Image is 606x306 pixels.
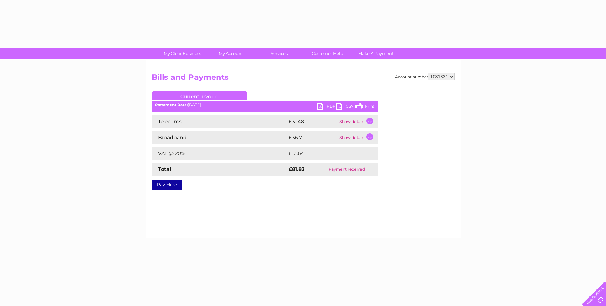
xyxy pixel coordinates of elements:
strong: £81.83 [289,166,304,172]
a: Services [253,48,305,59]
td: £31.48 [287,115,338,128]
a: PDF [317,103,336,112]
div: [DATE] [152,103,378,107]
a: Customer Help [301,48,354,59]
a: My Account [205,48,257,59]
td: Broadband [152,131,287,144]
td: VAT @ 20% [152,147,287,160]
a: CSV [336,103,355,112]
div: Account number [395,73,455,80]
td: Payment received [316,163,377,176]
td: Show details [338,115,378,128]
a: My Clear Business [156,48,209,59]
a: Make A Payment [350,48,402,59]
td: £13.64 [287,147,364,160]
a: Current Invoice [152,91,247,100]
b: Statement Date: [155,102,188,107]
td: Telecoms [152,115,287,128]
a: Print [355,103,374,112]
td: £36.71 [287,131,338,144]
strong: Total [158,166,171,172]
h2: Bills and Payments [152,73,455,85]
a: Pay Here [152,180,182,190]
td: Show details [338,131,378,144]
